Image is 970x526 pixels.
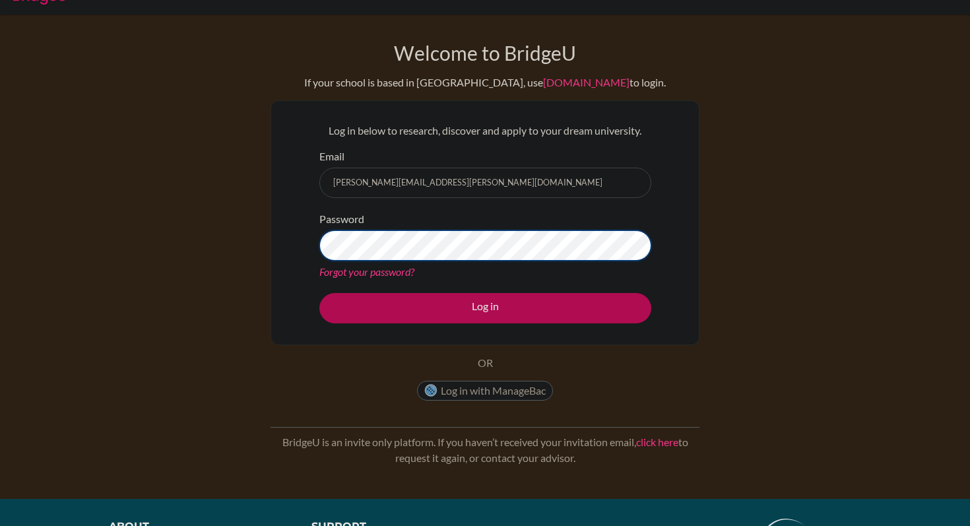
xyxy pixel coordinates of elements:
[319,211,364,227] label: Password
[304,75,666,90] div: If your school is based in [GEOGRAPHIC_DATA], use to login.
[636,436,678,448] a: click here
[478,355,493,371] p: OR
[394,41,576,65] h1: Welcome to BridgeU
[543,76,630,88] a: [DOMAIN_NAME]
[417,381,553,401] button: Log in with ManageBac
[319,293,651,323] button: Log in
[319,265,414,278] a: Forgot your password?
[271,434,699,466] p: BridgeU is an invite only platform. If you haven’t received your invitation email, to request it ...
[319,123,651,139] p: Log in below to research, discover and apply to your dream university.
[319,148,344,164] label: Email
